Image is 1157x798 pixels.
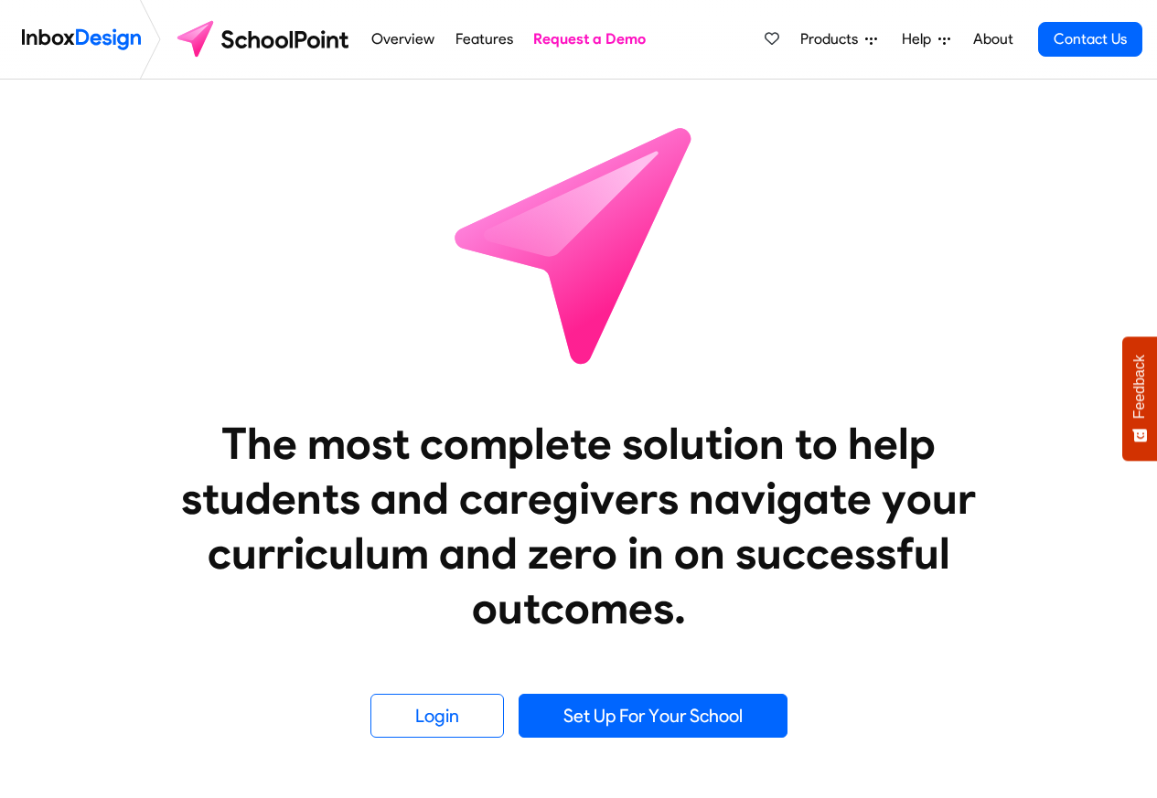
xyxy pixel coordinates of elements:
[529,21,651,58] a: Request a Demo
[800,28,865,50] span: Products
[1038,22,1142,57] a: Contact Us
[968,21,1018,58] a: About
[519,694,787,738] a: Set Up For Your School
[168,17,361,61] img: schoolpoint logo
[793,21,884,58] a: Products
[1131,355,1148,419] span: Feedback
[895,21,958,58] a: Help
[145,416,1013,635] heading: The most complete solution to help students and caregivers navigate your curriculum and zero in o...
[414,80,744,409] img: icon_schoolpoint.svg
[902,28,938,50] span: Help
[1122,336,1157,461] button: Feedback - Show survey
[367,21,440,58] a: Overview
[450,21,518,58] a: Features
[370,694,504,738] a: Login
